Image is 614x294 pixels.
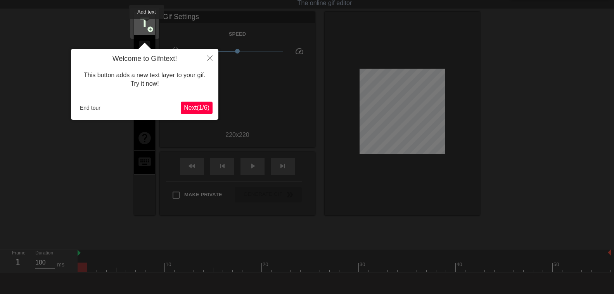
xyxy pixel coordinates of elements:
span: title [137,15,152,30]
span: play_arrow [248,161,257,171]
div: 40 [457,261,464,268]
button: End tour [77,102,104,114]
div: This button adds a new text layer to your gif. Try it now! [77,63,213,96]
button: Close [201,49,218,67]
span: fast_rewind [187,161,197,171]
div: 220 x 220 [160,130,315,140]
div: 30 [360,261,367,268]
span: speed [295,47,304,56]
div: 10 [166,261,173,268]
span: skip_previous [218,161,227,171]
span: Next ( 1 / 6 ) [184,104,209,111]
h4: Welcome to Gifntext! [77,55,213,63]
div: 50 [553,261,560,268]
span: Make Private [184,191,222,199]
div: ms [57,261,64,269]
div: 1 [12,255,24,269]
div: 20 [263,261,270,268]
span: skip_next [278,161,287,171]
button: Next [181,102,213,114]
span: add_circle [147,26,154,33]
label: Duration [35,251,53,256]
div: Frame [6,249,29,272]
label: Speed [229,30,246,38]
div: Gif Settings [160,12,315,23]
img: bound-end.png [608,249,611,256]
